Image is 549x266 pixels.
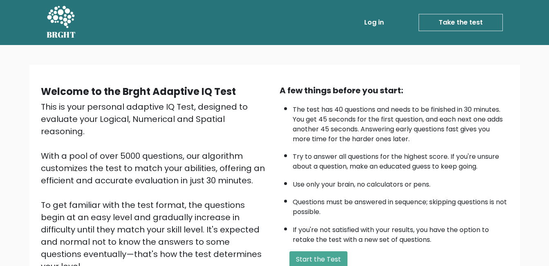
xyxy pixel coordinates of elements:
[47,30,76,40] h5: BRGHT
[280,84,509,97] div: A few things before you start:
[419,14,503,31] a: Take the test
[293,193,509,217] li: Questions must be answered in sequence; skipping questions is not possible.
[41,85,236,98] b: Welcome to the Brght Adaptive IQ Test
[361,14,387,31] a: Log in
[293,101,509,144] li: The test has 40 questions and needs to be finished in 30 minutes. You get 45 seconds for the firs...
[293,176,509,189] li: Use only your brain, no calculators or pens.
[293,221,509,245] li: If you're not satisfied with your results, you have the option to retake the test with a new set ...
[293,148,509,171] li: Try to answer all questions for the highest score. If you're unsure about a question, make an edu...
[47,3,76,42] a: BRGHT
